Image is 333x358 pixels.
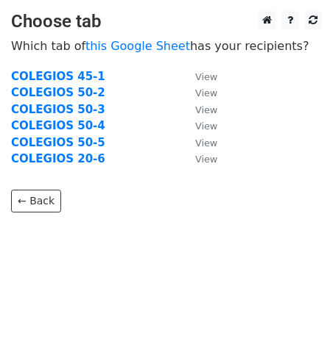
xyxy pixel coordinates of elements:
h3: Choose tab [11,11,322,32]
a: COLEGIOS 50-5 [11,136,105,149]
a: COLEGIOS 50-2 [11,86,105,99]
a: ← Back [11,190,61,212]
small: View [195,154,217,165]
a: View [180,86,217,99]
a: View [180,70,217,83]
a: COLEGIOS 50-3 [11,103,105,116]
a: COLEGIOS 50-4 [11,119,105,132]
small: View [195,104,217,115]
small: View [195,137,217,148]
a: COLEGIOS 20-6 [11,152,105,165]
a: View [180,136,217,149]
a: this Google Sheet [85,39,190,53]
a: View [180,103,217,116]
a: COLEGIOS 45-1 [11,70,105,83]
small: View [195,71,217,82]
small: View [195,87,217,99]
small: View [195,121,217,132]
a: View [180,119,217,132]
p: Which tab of has your recipients? [11,38,322,54]
a: View [180,152,217,165]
